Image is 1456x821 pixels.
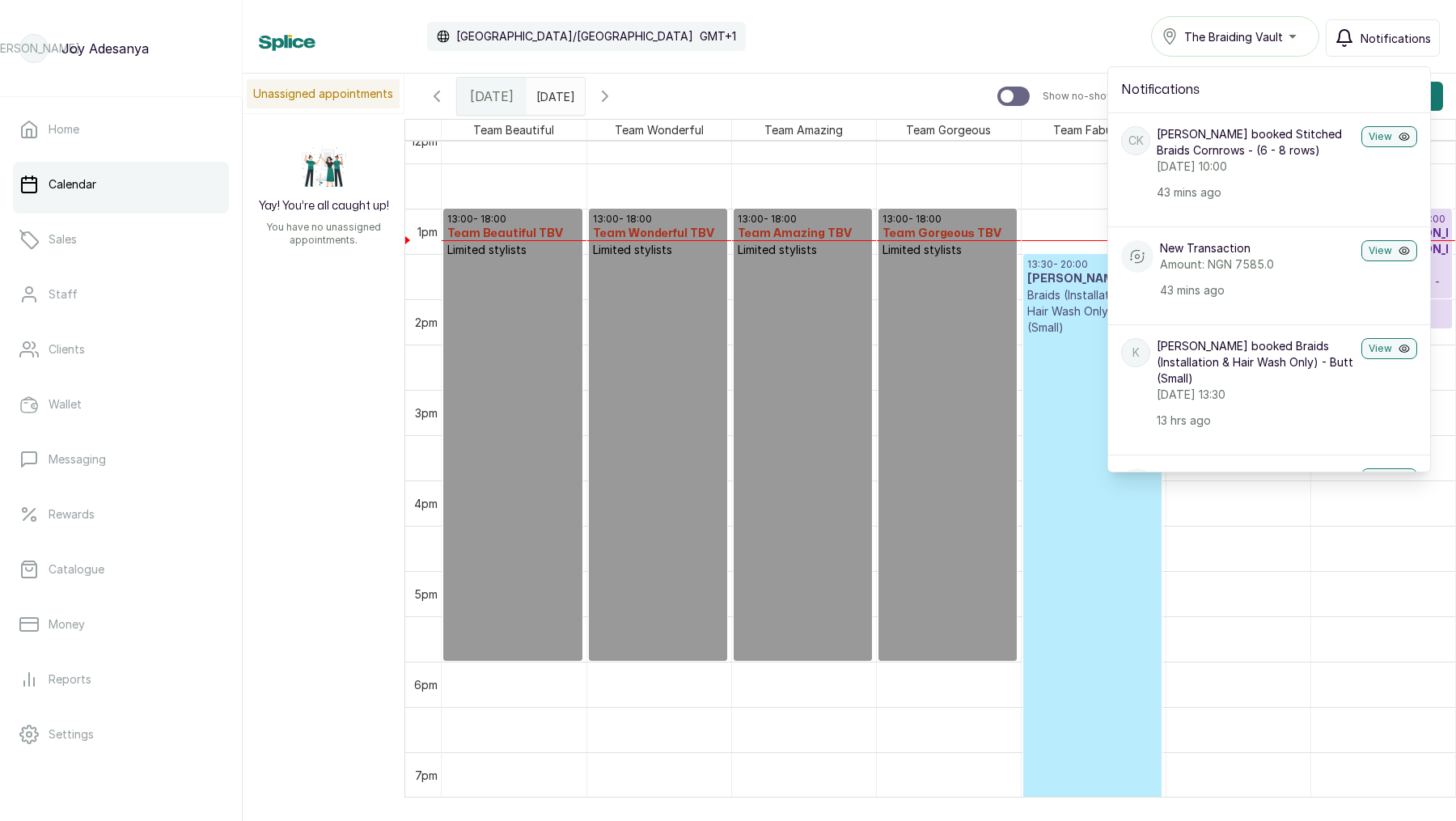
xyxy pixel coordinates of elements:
h3: Team Gorgeous TBV [882,226,1014,242]
a: Home [13,107,229,152]
p: Joy Adesanya [61,39,149,58]
span: Team Fabulous [1050,120,1137,140]
button: The Braiding Vault [1151,16,1319,57]
h3: Team Amazing TBV [738,226,869,242]
p: [PERSON_NAME] booked Stitched Braids Cornrows - (6 - 8 rows) [1157,126,1355,159]
span: [DATE] [470,87,514,106]
p: Catalogue [49,561,104,578]
p: Home [49,121,79,138]
p: Unassigned appointments [247,79,400,108]
p: Amount: NGN 7585.0 [1160,256,1355,273]
div: 6pm [411,676,441,693]
p: [PERSON_NAME] booked Braids (Installation & Hair Wash Only) - Butt (Small) [1157,338,1355,387]
div: 7pm [412,767,441,784]
span: The Braiding Vault [1184,28,1283,45]
button: Notifications [1326,19,1440,57]
button: View [1361,240,1417,261]
div: 1pm [414,223,441,240]
p: Wallet [49,396,82,413]
button: View [1361,338,1417,359]
p: 13:00 - 18:00 [593,213,724,226]
button: View [1361,468,1417,489]
a: Catalogue [13,547,229,592]
a: Wallet [13,382,229,427]
h3: [PERSON_NAME] [1027,271,1158,287]
p: GMT+1 [700,28,736,44]
span: Team Wonderful [612,120,707,140]
p: New Transaction [1160,468,1355,485]
div: 4pm [411,495,441,512]
button: View [1361,126,1417,147]
p: 13:30 - 20:00 [1027,258,1158,271]
p: Limited stylists [447,242,578,258]
p: Money [49,616,85,633]
p: Rewards [49,506,95,523]
h3: Team Beautiful TBV [447,226,578,242]
p: Show no-show/cancelled [1043,90,1163,103]
div: 5pm [411,586,441,603]
p: Staff [49,286,78,303]
div: [DATE] [457,78,527,115]
p: 13 hrs ago [1157,413,1355,429]
p: [DATE] 13:30 [1157,387,1355,403]
a: Calendar [13,162,229,207]
a: Clients [13,327,229,372]
p: 43 mins ago [1157,184,1355,201]
a: Sales [13,217,229,262]
p: Braids (Installation & Hair Wash Only) - Butt (Small) [1027,287,1158,336]
p: Clients [49,341,85,358]
h3: Team Wonderful TBV [593,226,724,242]
p: Reports [49,671,91,688]
p: 13:00 - 18:00 [882,213,1014,226]
a: Staff [13,272,229,317]
p: CK [1128,133,1144,149]
p: [GEOGRAPHIC_DATA]/[GEOGRAPHIC_DATA] [456,28,693,44]
p: You have no unassigned appointments. [252,221,395,247]
p: Sales [49,231,77,248]
p: K [1132,345,1140,361]
span: Notifications [1361,30,1431,47]
div: 2pm [412,314,441,331]
p: 43 mins ago [1160,282,1355,298]
p: 13:00 - 18:00 [738,213,869,226]
a: Rewards [13,492,229,537]
p: Limited stylists [882,242,1014,258]
p: Limited stylists [738,242,869,258]
p: Calendar [49,176,96,193]
span: Team Amazing [761,120,846,140]
p: [DATE] 10:00 [1157,159,1355,175]
a: Reports [13,657,229,702]
a: Messaging [13,437,229,482]
p: New Transaction [1160,240,1355,256]
p: Settings [49,726,94,743]
h2: Notifications [1121,80,1417,99]
p: Limited stylists [593,242,724,258]
a: Settings [13,712,229,757]
span: Team Beautiful [470,120,557,140]
p: Messaging [49,451,106,468]
a: Money [13,602,229,647]
div: 3pm [412,404,441,421]
h2: Yay! You’re all caught up! [259,198,389,214]
p: 13:00 - 18:00 [447,213,578,226]
span: Team Gorgeous [903,120,994,140]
